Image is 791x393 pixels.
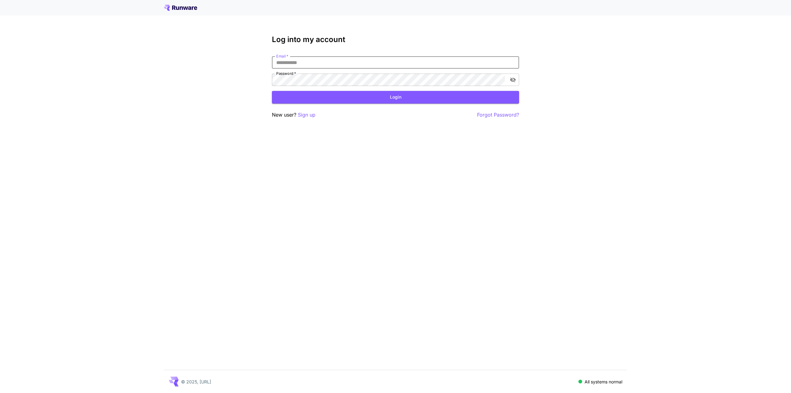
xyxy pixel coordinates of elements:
[276,71,296,76] label: Password
[276,53,288,59] label: Email
[507,74,518,85] button: toggle password visibility
[272,111,315,119] p: New user?
[272,91,519,104] button: Login
[585,378,622,385] p: All systems normal
[181,378,211,385] p: © 2025, [URL]
[477,111,519,119] button: Forgot Password?
[298,111,315,119] button: Sign up
[272,35,519,44] h3: Log into my account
